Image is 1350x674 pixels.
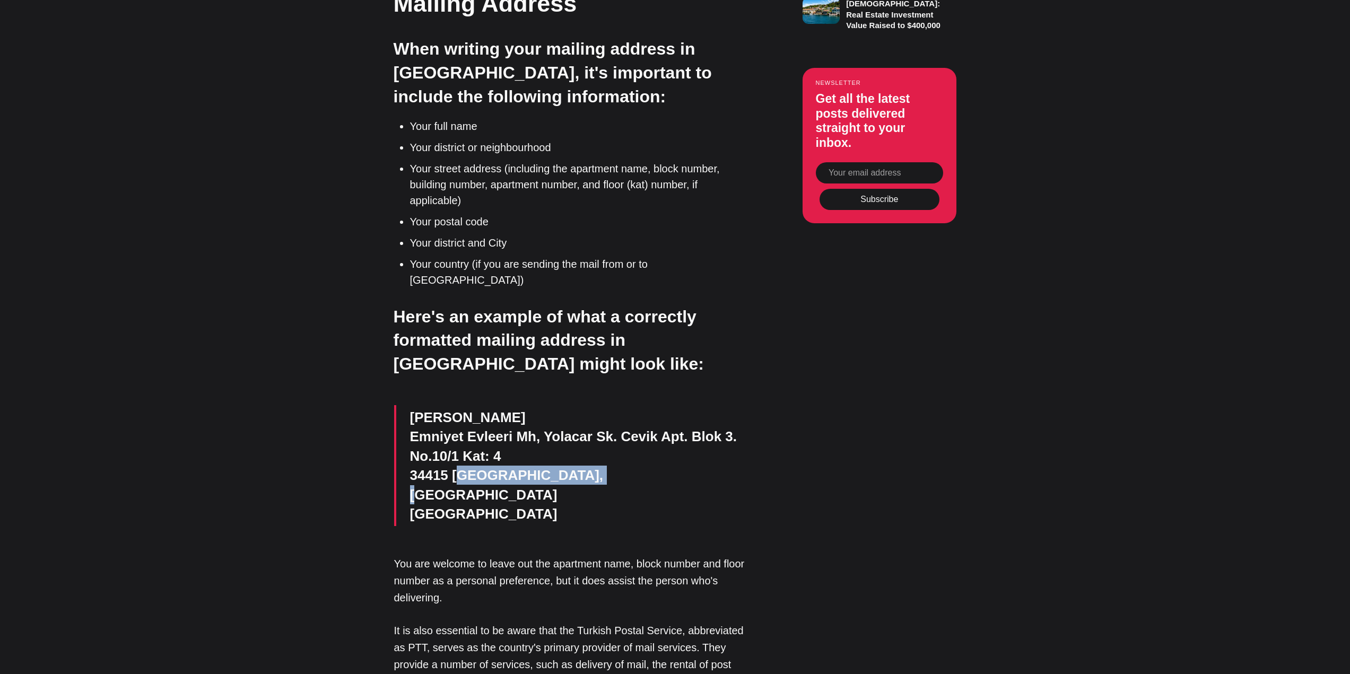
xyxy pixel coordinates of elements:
li: Your district or neighbourhood [410,139,750,155]
h3: When writing your mailing address in [GEOGRAPHIC_DATA], it's important to include the following i... [394,37,749,108]
input: Your email address [816,162,943,183]
li: Your full name [410,118,750,134]
li: Your street address (including the apartment name, block number, building number, apartment numbe... [410,161,750,208]
button: Subscribe [820,189,939,210]
h3: Here's an example of what a correctly formatted mailing address in [GEOGRAPHIC_DATA] might look l... [394,305,749,376]
li: Your postal code [410,214,750,230]
h3: Get all the latest posts delivered straight to your inbox. [816,92,943,150]
small: Newsletter [816,80,943,86]
li: Your district and City [410,235,750,251]
p: [PERSON_NAME] Emniyet Evleeri Mh, Yolacar Sk. Cevik Apt. Blok 3. No.10/1 Kat: 4 34415 [GEOGRAPHIC... [410,408,750,523]
li: Your country (if you are sending the mail from or to [GEOGRAPHIC_DATA]) [410,256,750,288]
p: You are welcome to leave out the apartment name, block number and floor number as a personal pref... [394,555,750,606]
